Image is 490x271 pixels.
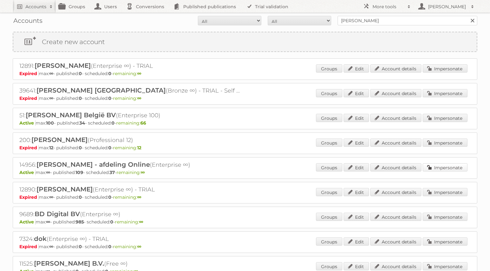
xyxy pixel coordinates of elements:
[46,170,50,175] strong: ∞
[344,64,369,73] a: Edit
[19,87,242,95] h2: 39641: (Bronze ∞) - TRIAL - Self Service
[140,120,146,126] strong: 66
[116,120,146,126] span: remaining:
[423,89,467,97] a: Impersonate
[49,71,53,76] strong: ∞
[19,71,39,76] span: Expired
[19,145,471,151] p: max: - published: - scheduled: -
[137,95,141,101] strong: ∞
[344,114,369,122] a: Edit
[141,170,145,175] strong: ∞
[316,64,342,73] a: Groups
[37,87,166,94] span: [PERSON_NAME] [GEOGRAPHIC_DATA]
[37,161,150,168] span: [PERSON_NAME] - afdeling Online
[19,170,36,175] span: Active
[108,95,111,101] strong: 0
[137,194,141,200] strong: ∞
[370,237,421,246] a: Account details
[19,95,39,101] span: Expired
[344,139,369,147] a: Edit
[370,114,421,122] a: Account details
[46,219,50,225] strong: ∞
[19,185,242,194] h2: 12890: (Enterprise ∞) - TRIAL
[19,194,39,200] span: Expired
[316,237,342,246] a: Groups
[316,262,342,270] a: Groups
[79,244,82,249] strong: 0
[370,89,421,97] a: Account details
[113,145,141,151] span: remaining:
[49,194,53,200] strong: ∞
[19,235,242,243] h2: 7324: (Enterprise ∞) - TRIAL
[111,120,115,126] strong: 0
[110,219,113,225] strong: 0
[423,163,467,171] a: Impersonate
[316,188,342,196] a: Groups
[19,120,471,126] p: max: - published: - scheduled: -
[370,262,421,270] a: Account details
[139,219,143,225] strong: ∞
[316,213,342,221] a: Groups
[316,89,342,97] a: Groups
[26,111,116,119] span: [PERSON_NAME] België BV
[25,3,46,10] h2: Accounts
[108,194,111,200] strong: 0
[370,188,421,196] a: Account details
[49,145,53,151] strong: 12
[370,64,421,73] a: Account details
[34,260,104,267] span: [PERSON_NAME] B.V.
[137,71,141,76] strong: ∞
[137,145,141,151] strong: 12
[110,170,115,175] strong: 37
[423,188,467,196] a: Impersonate
[79,71,82,76] strong: 0
[79,95,82,101] strong: 0
[79,120,85,126] strong: 34
[316,114,342,122] a: Groups
[370,139,421,147] a: Account details
[344,262,369,270] a: Edit
[31,136,88,144] span: [PERSON_NAME]
[49,244,53,249] strong: ∞
[423,237,467,246] a: Impersonate
[423,64,467,73] a: Impersonate
[113,95,141,101] span: remaining:
[19,244,39,249] span: Expired
[46,120,54,126] strong: 100
[19,260,242,268] h2: 11525: (Free ∞)
[115,219,143,225] span: remaining:
[19,161,242,169] h2: 14956: (Enterprise ∞)
[344,188,369,196] a: Edit
[344,163,369,171] a: Edit
[13,32,477,51] a: Create new account
[19,145,39,151] span: Expired
[344,237,369,246] a: Edit
[370,213,421,221] a: Account details
[117,170,145,175] span: remaining:
[423,262,467,270] a: Impersonate
[316,139,342,147] a: Groups
[344,89,369,97] a: Edit
[316,163,342,171] a: Groups
[423,114,467,122] a: Impersonate
[34,235,47,242] span: dok
[35,62,91,69] span: [PERSON_NAME]
[19,111,242,119] h2: 51: (Enterprise 100)
[19,71,471,76] p: max: - published: - scheduled: -
[19,210,242,218] h2: 9689: (Enterprise ∞)
[19,170,471,175] p: max: - published: - scheduled: -
[79,194,82,200] strong: 0
[113,244,141,249] span: remaining:
[19,219,471,225] p: max: - published: - scheduled: -
[19,120,36,126] span: Active
[76,170,83,175] strong: 109
[49,95,53,101] strong: ∞
[113,194,141,200] span: remaining:
[108,244,111,249] strong: 0
[423,139,467,147] a: Impersonate
[370,163,421,171] a: Account details
[37,185,93,193] span: [PERSON_NAME]
[426,3,468,10] h2: [PERSON_NAME]
[19,136,242,144] h2: 200: (Professional 12)
[344,213,369,221] a: Edit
